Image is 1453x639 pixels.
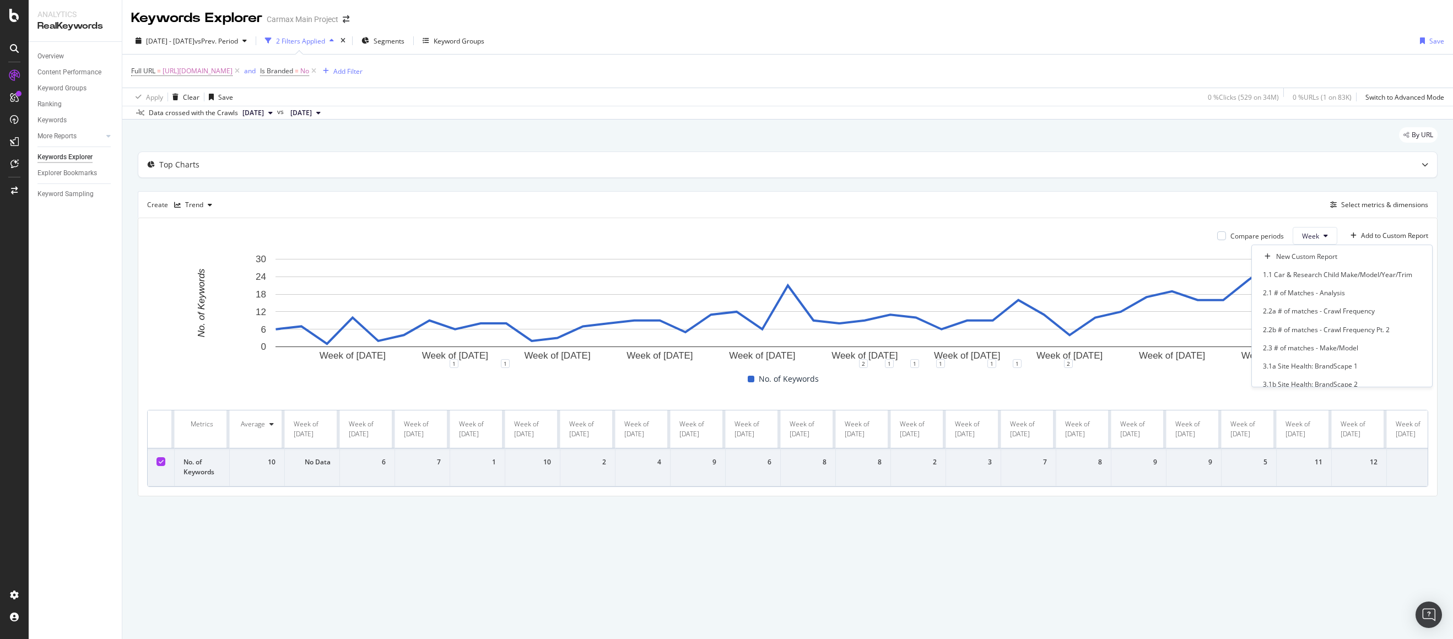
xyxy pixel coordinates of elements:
[131,66,155,75] span: Full URL
[1263,325,1390,334] div: 2.2b # of matches - Crawl Frequency Pt. 2
[37,188,94,200] div: Keyword Sampling
[183,419,220,429] div: Metrics
[185,202,203,208] div: Trend
[1263,288,1345,297] div: 2.1 # of Matches - Analysis
[434,36,484,46] div: Keyword Groups
[37,188,114,200] a: Keyword Sampling
[900,457,937,467] div: 2
[37,151,93,163] div: Keywords Explorer
[422,350,488,361] text: Week of [DATE]
[1326,198,1428,212] button: Select metrics & dimensions
[349,419,386,439] div: Week of [DATE]
[1175,419,1212,439] div: Week of [DATE]
[1010,419,1047,439] div: Week of [DATE]
[147,253,1428,364] svg: A chart.
[318,64,363,78] button: Add Filter
[37,67,101,78] div: Content Performance
[175,448,230,486] td: No. of Keywords
[37,67,114,78] a: Content Performance
[1302,231,1319,241] span: Week
[170,196,217,214] button: Trend
[374,36,404,46] span: Segments
[37,20,113,33] div: RealKeywords
[300,63,309,79] span: No
[1241,350,1308,361] text: Week of [DATE]
[1293,93,1352,102] div: 0 % URLs ( 1 on 83K )
[168,88,199,106] button: Clear
[1396,457,1433,467] div: 6
[1361,232,1428,239] div: Add to Custom Report
[242,108,264,118] span: 2025 Oct. 7th
[1263,361,1358,371] div: 3.1a Site Health: BrandScape 1
[1429,36,1444,46] div: Save
[1341,200,1428,209] div: Select metrics & dimensions
[241,419,265,429] div: Average
[260,66,293,75] span: Is Branded
[1263,270,1412,279] div: 1.1 Car & Research Child Make/Model/Year/Trim
[1230,419,1267,439] div: Week of [DATE]
[295,66,299,75] span: =
[163,63,233,79] span: [URL][DOMAIN_NAME]
[831,350,898,361] text: Week of [DATE]
[37,115,67,126] div: Keywords
[147,196,217,214] div: Create
[624,419,661,439] div: Week of [DATE]
[514,419,551,439] div: Week of [DATE]
[159,159,199,170] div: Top Charts
[1285,457,1322,467] div: 11
[1365,93,1444,102] div: Switch to Advanced Mode
[276,36,325,46] div: 2 Filters Applied
[459,419,496,439] div: Week of [DATE]
[1175,457,1212,467] div: 9
[1120,419,1157,439] div: Week of [DATE]
[294,457,331,467] div: No Data
[357,32,409,50] button: Segments
[37,99,114,110] a: Ranking
[759,372,819,386] span: No. of Keywords
[349,457,386,467] div: 6
[514,457,551,467] div: 10
[333,67,363,76] div: Add Filter
[1064,359,1073,368] div: 2
[910,359,919,368] div: 1
[256,272,266,283] text: 24
[936,359,945,368] div: 1
[37,9,113,20] div: Analytics
[338,35,348,46] div: times
[131,9,262,28] div: Keywords Explorer
[146,36,195,46] span: [DATE] - [DATE]
[1346,227,1428,245] button: Add to Custom Report
[450,359,458,368] div: 1
[277,107,286,117] span: vs
[501,359,510,368] div: 1
[885,359,894,368] div: 1
[1208,93,1279,102] div: 0 % Clicks ( 529 on 34M )
[286,106,325,120] button: [DATE]
[900,419,937,439] div: Week of [DATE]
[37,131,77,142] div: More Reports
[987,359,996,368] div: 1
[955,419,992,439] div: Week of [DATE]
[157,66,161,75] span: =
[418,32,489,50] button: Keyword Groups
[37,167,114,179] a: Explorer Bookmarks
[290,108,312,118] span: 2024 Dec. 15th
[1065,457,1102,467] div: 8
[239,457,276,467] div: 10
[734,457,771,467] div: 6
[1416,602,1442,628] div: Open Intercom Messenger
[146,93,163,102] div: Apply
[459,457,496,467] div: 1
[256,254,266,265] text: 30
[1263,306,1375,316] div: 2.2a # of matches - Crawl Frequency
[1399,127,1438,143] div: legacy label
[569,457,606,467] div: 2
[37,115,114,126] a: Keywords
[149,108,238,118] div: Data crossed with the Crawls
[955,457,992,467] div: 3
[256,289,266,300] text: 18
[37,167,97,179] div: Explorer Bookmarks
[1139,350,1205,361] text: Week of [DATE]
[934,350,1000,361] text: Week of [DATE]
[1416,32,1444,50] button: Save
